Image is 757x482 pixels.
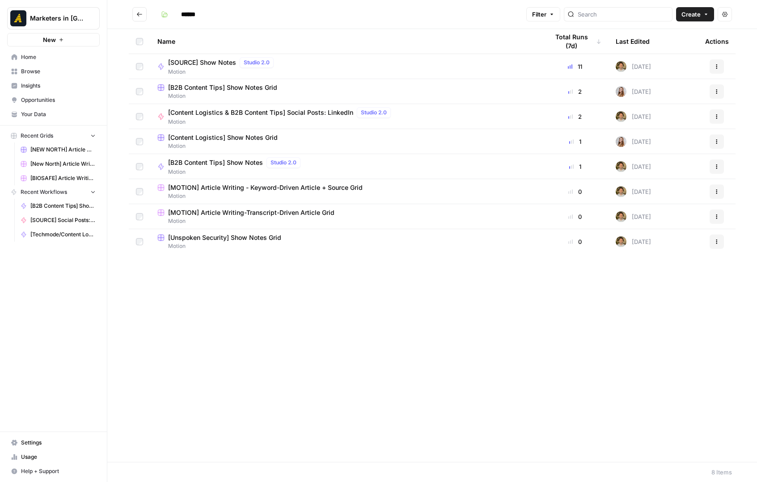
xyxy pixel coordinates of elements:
div: 1 [549,162,601,171]
span: Help + Support [21,467,96,475]
a: [SOURCE] Show NotesStudio 2.0Motion [157,57,534,76]
div: [DATE] [616,186,651,197]
span: Recent Grids [21,132,53,140]
span: [New North] Article Writing-Transcript-Driven Article Grid [30,160,96,168]
div: 1 [549,137,601,146]
a: [B2B Content Tips] Show NotesStudio 2.0Motion [157,157,534,176]
span: Motion [157,142,534,150]
div: [DATE] [616,61,651,72]
div: 0 [549,237,601,246]
span: New [43,35,56,44]
span: Create [681,10,701,19]
div: 11 [549,62,601,71]
span: Studio 2.0 [361,109,387,117]
button: Recent Grids [7,129,100,143]
div: [DATE] [616,211,651,222]
div: [DATE] [616,236,651,247]
div: Total Runs (7d) [549,29,601,54]
button: Recent Workflows [7,185,100,199]
span: Motion [168,68,277,76]
div: 8 Items [711,468,732,477]
span: [SOURCE] Social Posts: LinkedIn [30,216,96,224]
span: [Content Logistics & B2B Content Tips] Social Posts: LinkedIn [168,108,353,117]
button: Help + Support [7,464,100,478]
div: [DATE] [616,136,651,147]
img: kuys64wq30ic8smehvb70tdiqcha [616,136,626,147]
a: [MOTION] Article Writing - Keyword-Driven Article + Source GridMotion [157,183,534,200]
span: Settings [21,439,96,447]
img: kuys64wq30ic8smehvb70tdiqcha [616,86,626,97]
button: Workspace: Marketers in Demand [7,7,100,29]
span: Motion [157,217,534,225]
div: Actions [705,29,729,54]
div: [DATE] [616,111,651,122]
a: [NEW NORTH] Article Writing - Keyword Driven Articles Grid [17,143,100,157]
img: 5zyzjh3tw4s3l6pe5wy4otrd1hyg [616,211,626,222]
a: [Techmode/Content Logistics] Show Notes [17,227,100,242]
span: Motion [157,192,534,200]
span: [Unspoken Security] Show Notes Grid [168,233,281,242]
span: [MOTION] Article Writing-Transcript-Driven Article Grid [168,208,334,217]
span: Browse [21,67,96,75]
div: 0 [549,187,601,196]
span: Motion [157,242,534,250]
a: Home [7,50,100,64]
a: [Unspoken Security] Show Notes GridMotion [157,233,534,250]
span: Home [21,53,96,61]
span: Studio 2.0 [271,159,296,167]
img: 5zyzjh3tw4s3l6pe5wy4otrd1hyg [616,161,626,172]
span: [B2B Content Tips] Show Notes [168,158,263,167]
span: Your Data [21,110,96,118]
span: [B2B Content Tips] Show Notes Grid [168,83,277,92]
span: [BIOSAFE] Article Writing: Keyword-Driven Article + Source Grid [30,174,96,182]
a: [BIOSAFE] Article Writing: Keyword-Driven Article + Source Grid [17,171,100,185]
img: 5zyzjh3tw4s3l6pe5wy4otrd1hyg [616,61,626,72]
div: Last Edited [616,29,650,54]
a: Your Data [7,107,100,122]
span: Usage [21,453,96,461]
img: 5zyzjh3tw4s3l6pe5wy4otrd1hyg [616,111,626,122]
input: Search [578,10,668,19]
a: [SOURCE] Social Posts: LinkedIn [17,213,100,227]
a: Insights [7,79,100,93]
span: Motion [157,92,534,100]
span: [Content Logistics] Show Notes Grid [168,133,278,142]
a: [B2B Content Tips] Show Notes GridMotion [157,83,534,100]
a: [MOTION] Article Writing-Transcript-Driven Article GridMotion [157,208,534,225]
a: [Content Logistics & B2B Content Tips] Social Posts: LinkedInStudio 2.0Motion [157,107,534,126]
span: [B2B Content Tips] Show Notes [30,202,96,210]
span: Motion [168,168,304,176]
span: Insights [21,82,96,90]
span: [MOTION] Article Writing - Keyword-Driven Article + Source Grid [168,183,363,192]
div: [DATE] [616,86,651,97]
button: Create [676,7,714,21]
a: Usage [7,450,100,464]
div: [DATE] [616,161,651,172]
span: [Techmode/Content Logistics] Show Notes [30,231,96,239]
a: Opportunities [7,93,100,107]
a: Settings [7,436,100,450]
div: 2 [549,87,601,96]
span: Studio 2.0 [244,59,270,67]
img: 5zyzjh3tw4s3l6pe5wy4otrd1hyg [616,236,626,247]
span: [NEW NORTH] Article Writing - Keyword Driven Articles Grid [30,146,96,154]
span: Recent Workflows [21,188,67,196]
span: Filter [532,10,546,19]
button: Go back [132,7,147,21]
div: 0 [549,212,601,221]
span: [SOURCE] Show Notes [168,58,236,67]
button: Filter [526,7,560,21]
div: 2 [549,112,601,121]
span: Opportunities [21,96,96,104]
button: New [7,33,100,46]
img: 5zyzjh3tw4s3l6pe5wy4otrd1hyg [616,186,626,197]
img: Marketers in Demand Logo [10,10,26,26]
a: [New North] Article Writing-Transcript-Driven Article Grid [17,157,100,171]
span: Motion [168,118,394,126]
span: Marketers in [GEOGRAPHIC_DATA] [30,14,84,23]
a: Browse [7,64,100,79]
div: Name [157,29,534,54]
a: [Content Logistics] Show Notes GridMotion [157,133,534,150]
a: [B2B Content Tips] Show Notes [17,199,100,213]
